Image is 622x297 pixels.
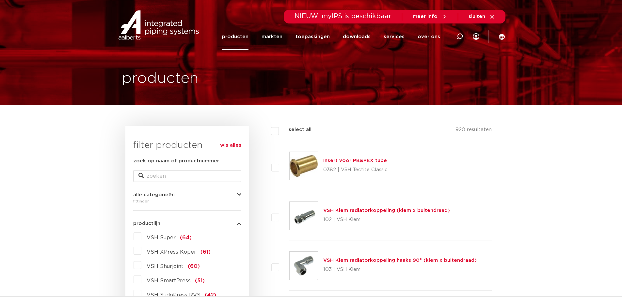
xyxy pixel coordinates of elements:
a: Insert voor PB&PEX tube [323,158,387,163]
a: meer info [413,14,447,20]
p: 0382 | VSH Tectite Classic [323,165,388,175]
a: downloads [343,23,371,50]
p: 103 | VSH Klem [323,264,477,275]
label: zoek op naam of productnummer [133,157,219,165]
a: wis alles [220,141,241,149]
span: alle categorieën [133,192,175,197]
h3: filter producten [133,139,241,152]
span: (51) [195,278,205,283]
span: meer info [413,14,438,19]
span: (64) [180,235,192,240]
span: NIEUW: myIPS is beschikbaar [295,13,391,20]
a: toepassingen [295,23,330,50]
a: services [384,23,405,50]
a: sluiten [469,14,495,20]
a: VSH Klem radiatorkoppeling haaks 90° (klem x buitendraad) [323,258,477,263]
h1: producten [122,68,199,89]
button: productlijn [133,221,241,226]
span: productlijn [133,221,160,226]
a: markten [262,23,282,50]
span: (61) [200,249,211,255]
img: Thumbnail for VSH Klem radiatorkoppeling haaks 90° (klem x buitendraad) [290,252,318,280]
a: over ons [418,23,440,50]
input: zoeken [133,170,241,182]
span: VSH Super [147,235,176,240]
span: sluiten [469,14,485,19]
div: my IPS [473,23,479,50]
p: 102 | VSH Klem [323,215,450,225]
img: Thumbnail for Insert voor PB&PEX tube [290,152,318,180]
span: VSH SmartPress [147,278,191,283]
nav: Menu [222,23,440,50]
a: producten [222,23,248,50]
div: fittingen [133,197,241,205]
span: (60) [188,264,200,269]
label: select all [279,126,311,134]
span: VSH XPress Koper [147,249,196,255]
img: Thumbnail for VSH Klem radiatorkoppeling (klem x buitendraad) [290,202,318,230]
span: VSH Shurjoint [147,264,183,269]
p: 920 resultaten [455,126,492,136]
a: VSH Klem radiatorkoppeling (klem x buitendraad) [323,208,450,213]
button: alle categorieën [133,192,241,197]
